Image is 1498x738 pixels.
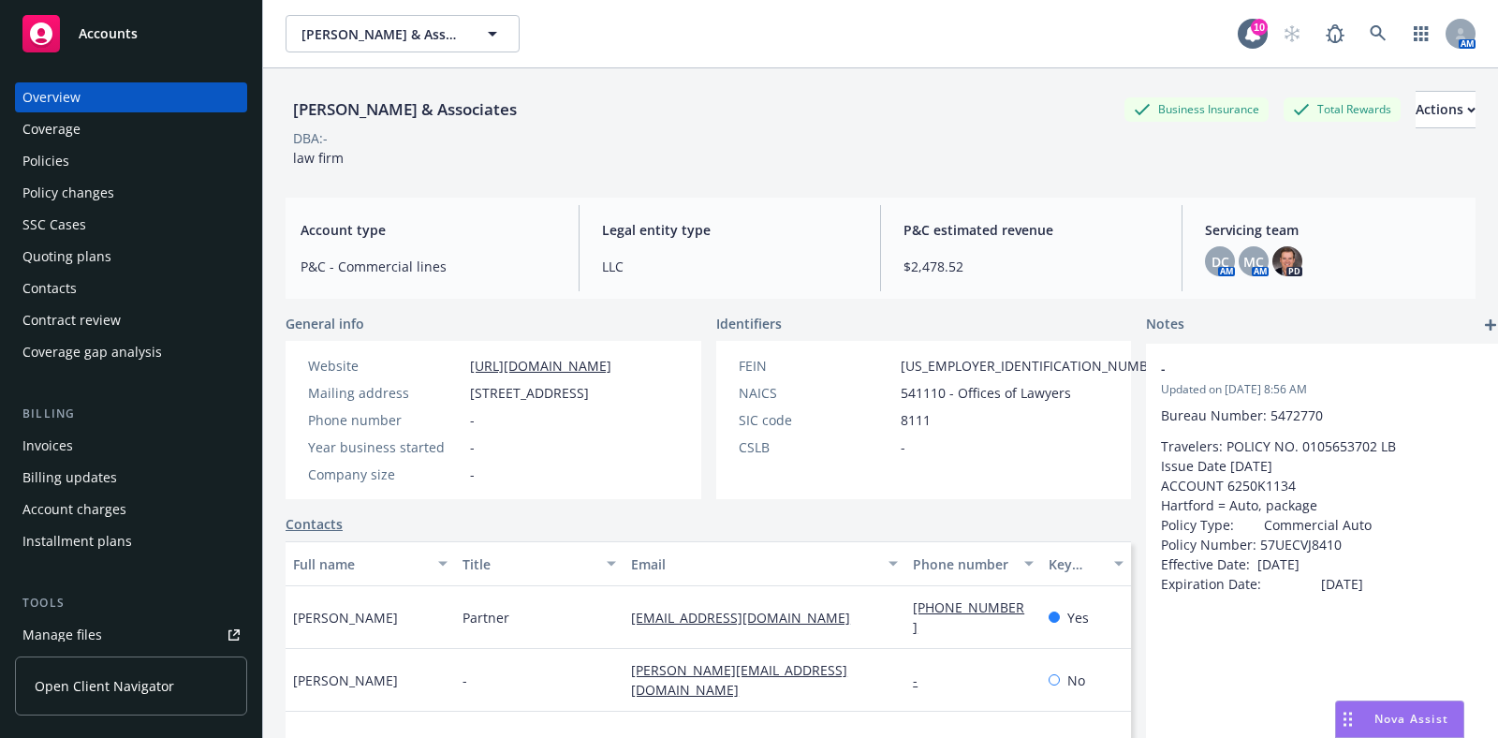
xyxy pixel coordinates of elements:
span: 541110 - Offices of Lawyers [901,383,1071,403]
span: Legal entity type [602,220,858,240]
a: Contacts [286,514,343,534]
span: P&C estimated revenue [903,220,1159,240]
div: Invoices [22,431,73,461]
button: [PERSON_NAME] & Associates [286,15,520,52]
a: Coverage gap analysis [15,337,247,367]
p: Bureau Number: 5472770 [1161,406,1487,425]
span: [STREET_ADDRESS] [470,383,589,403]
div: Policies [22,146,69,176]
span: Open Client Navigator [35,676,174,696]
span: - [470,465,475,484]
a: Overview [15,82,247,112]
div: Coverage gap analysis [22,337,162,367]
span: Identifiers [716,314,782,333]
button: Key contact [1041,541,1131,586]
div: Overview [22,82,81,112]
a: SSC Cases [15,210,247,240]
a: - [913,672,933,689]
span: P&C - Commercial lines [301,257,556,276]
div: [PERSON_NAME] & Associates [286,97,524,122]
div: Year business started [308,437,463,457]
a: Billing updates [15,463,247,493]
p: Travelers: POLICY NO. 0105653702 LB Issue Date [DATE] ACCOUNT 6250K1134 Hartford = Auto, package ... [1161,436,1487,594]
div: Business Insurance [1124,97,1269,121]
span: MC [1243,252,1264,272]
img: photo [1272,246,1302,276]
button: Email [624,541,905,586]
div: Key contact [1049,554,1103,574]
span: Notes [1146,314,1184,336]
div: Company size [308,465,463,484]
span: Nova Assist [1374,711,1448,727]
span: - [463,671,467,690]
span: - [901,437,905,457]
div: Email [631,554,877,574]
button: Actions [1416,91,1476,128]
div: NAICS [739,383,893,403]
a: Quoting plans [15,242,247,272]
a: Report a Bug [1316,15,1354,52]
a: [EMAIL_ADDRESS][DOMAIN_NAME] [631,609,865,627]
button: Nova Assist [1335,701,1464,738]
div: FEIN [739,356,893,376]
div: Actions [1416,92,1476,127]
span: Accounts [79,26,138,41]
div: CSLB [739,437,893,457]
a: Installment plans [15,526,247,556]
span: Account type [301,220,556,240]
a: Switch app [1403,15,1440,52]
div: DBA: - [293,128,328,148]
span: General info [286,314,364,333]
div: Manage files [22,620,102,650]
span: - [470,410,475,430]
button: Title [455,541,624,586]
a: Policies [15,146,247,176]
span: [PERSON_NAME] [293,671,398,690]
span: - [1161,359,1438,378]
div: 10 [1251,19,1268,36]
a: Manage files [15,620,247,650]
div: Contract review [22,305,121,335]
span: LLC [602,257,858,276]
a: Accounts [15,7,247,60]
div: Phone number [308,410,463,430]
a: Invoices [15,431,247,461]
div: Installment plans [22,526,132,556]
a: Coverage [15,114,247,144]
span: [US_EMPLOYER_IDENTIFICATION_NUMBER] [901,356,1168,376]
a: [PHONE_NUMBER] [913,598,1024,636]
span: [PERSON_NAME] [293,608,398,627]
div: Tools [15,594,247,613]
span: DC [1212,252,1229,272]
div: Phone number [913,554,1012,574]
span: No [1067,671,1085,690]
span: Updated on [DATE] 8:56 AM [1161,381,1487,398]
div: Coverage [22,114,81,144]
div: Policy changes [22,178,114,208]
a: Policy changes [15,178,247,208]
span: Servicing team [1205,220,1461,240]
span: [PERSON_NAME] & Associates [301,24,463,44]
span: 8111 [901,410,931,430]
span: Partner [463,608,509,627]
span: - [470,437,475,457]
a: Start snowing [1273,15,1311,52]
a: Search [1359,15,1397,52]
a: Contract review [15,305,247,335]
a: [URL][DOMAIN_NAME] [470,357,611,375]
a: [PERSON_NAME][EMAIL_ADDRESS][DOMAIN_NAME] [631,661,847,699]
a: Account charges [15,494,247,524]
a: Contacts [15,273,247,303]
div: Contacts [22,273,77,303]
div: Account charges [22,494,126,524]
div: Website [308,356,463,376]
div: Mailing address [308,383,463,403]
span: law firm [293,149,344,167]
div: Title [463,554,596,574]
div: SSC Cases [22,210,86,240]
div: Billing [15,405,247,423]
button: Full name [286,541,455,586]
span: $2,478.52 [903,257,1159,276]
div: Quoting plans [22,242,111,272]
button: Phone number [905,541,1040,586]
